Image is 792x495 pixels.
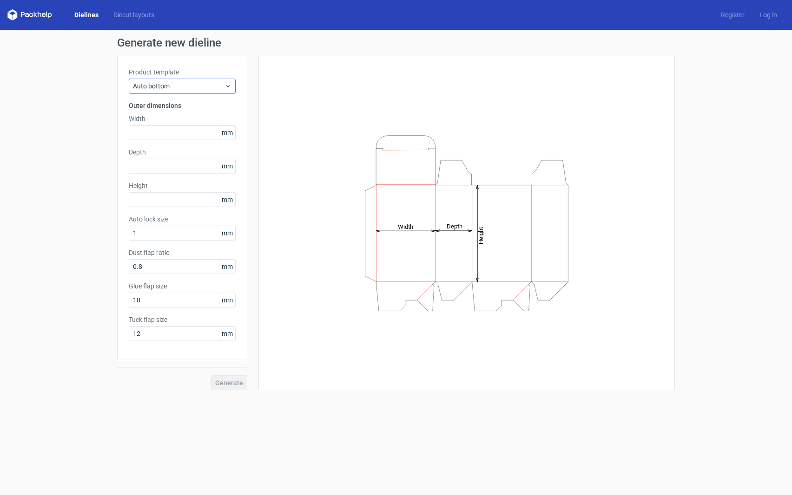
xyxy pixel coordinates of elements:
[129,67,236,77] label: Product template
[67,10,106,20] a: Dielines
[129,248,236,257] label: Dust flap ratio
[219,226,235,240] span: mm
[129,147,236,157] label: Depth
[129,181,236,190] label: Height
[129,114,236,123] label: Width
[219,159,235,173] span: mm
[219,126,235,140] span: mm
[752,10,785,20] a: Log in
[219,327,235,341] span: mm
[133,81,224,91] span: Auto bottom
[219,260,235,274] span: mm
[447,223,462,230] tspan: Depth
[398,223,413,230] tspan: Width
[117,37,675,48] h1: Generate new dieline
[219,193,235,207] span: mm
[477,227,484,244] tspan: Height
[219,293,235,307] span: mm
[129,101,236,110] h3: Outer dimensions
[129,214,236,224] label: Auto lock size
[713,10,752,20] a: Register
[129,315,236,324] label: Tuck flap size
[129,281,236,291] label: Glue flap size
[106,10,162,20] a: Diecut layouts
